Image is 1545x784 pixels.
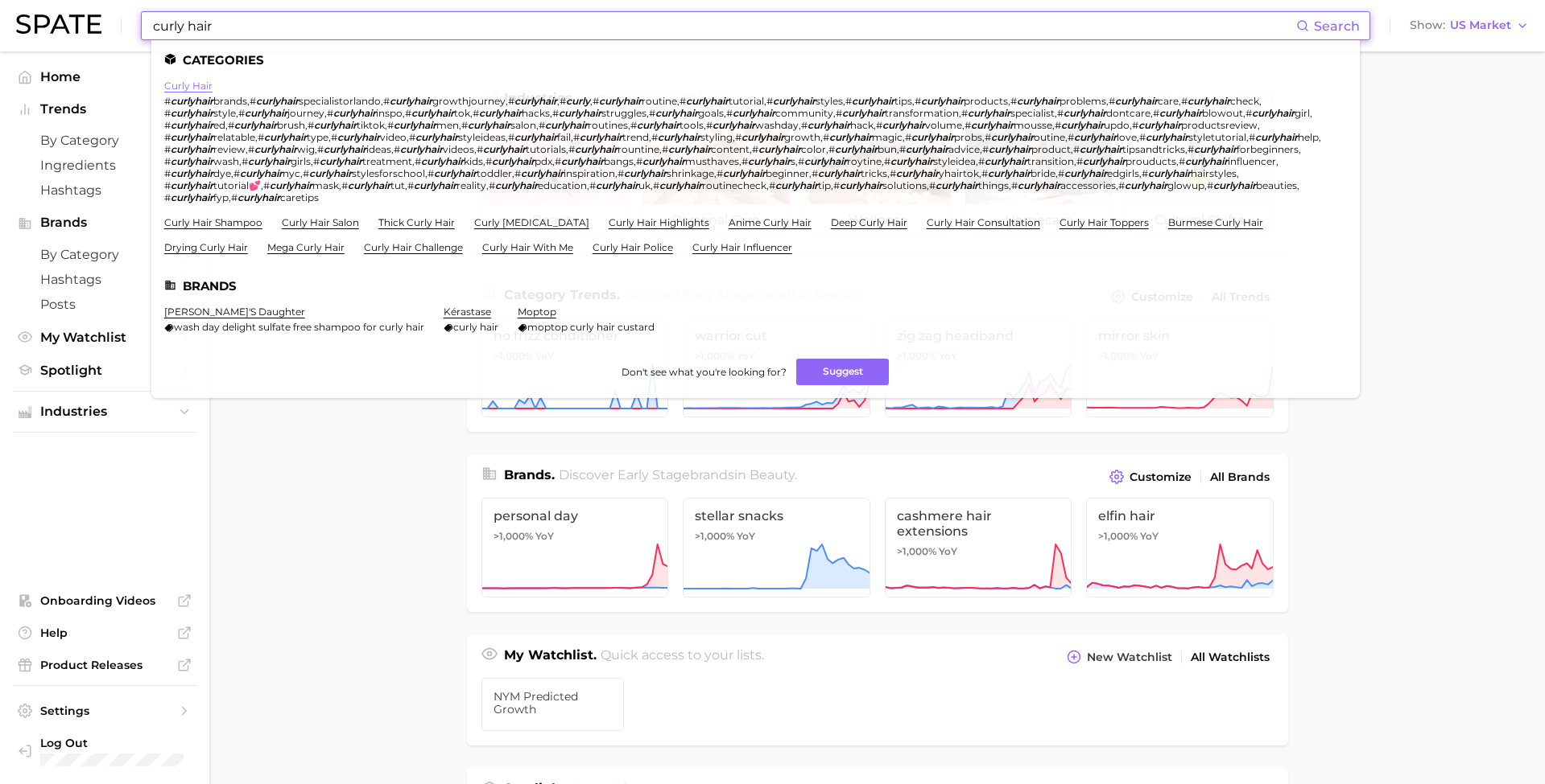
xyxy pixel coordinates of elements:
[357,119,385,131] span: tiktok
[1410,21,1445,30] span: Show
[964,95,1008,107] span: products
[264,131,307,143] em: curlyhair
[552,107,559,119] span: #
[580,131,622,143] em: curlyhair
[961,107,968,119] span: #
[400,143,443,155] em: curlyhair
[808,119,850,131] em: curlyhair
[307,131,328,143] span: type
[828,143,835,155] span: #
[758,143,801,155] em: curlyhair
[1109,95,1115,107] span: #
[464,155,483,167] span: kids
[245,107,287,119] em: curlyhair
[1188,143,1194,155] span: #
[483,143,526,155] em: curlyhair
[13,589,196,613] a: Onboarding Videos
[40,102,169,117] span: Trends
[637,119,680,131] em: curlyhair
[320,155,362,167] em: curlyhair
[508,95,514,107] span: #
[461,119,468,131] span: #
[291,155,311,167] span: girls
[982,143,989,155] span: #
[1017,95,1060,107] em: curlyhair
[1106,107,1150,119] span: dontcare
[668,143,711,155] em: curlyhair
[213,95,247,107] span: brands
[522,107,550,119] span: hacks
[755,119,799,131] span: washday
[796,359,889,385] button: Suggest
[514,95,557,107] em: curlyhair
[1080,143,1122,155] em: curlyhair
[737,530,755,543] span: YoY
[1202,107,1243,119] span: blowout
[331,131,337,143] span: #
[378,216,455,228] a: thick curly hair
[518,306,556,318] a: moptop
[164,216,262,228] a: curly hair shampoo
[494,508,657,523] span: personal day
[333,107,376,119] em: curlyhair
[989,143,1031,155] em: curlyhair
[535,155,552,167] span: pdx
[380,131,407,143] span: video
[474,216,589,228] a: curly [MEDICAL_DATA]
[13,699,196,723] a: Settings
[649,107,655,119] span: #
[277,119,305,131] span: brush
[492,155,535,167] em: curlyhair
[1122,143,1185,155] span: tipsandtricks
[784,131,820,143] span: growth
[1115,95,1158,107] em: curlyhair
[254,143,297,155] em: curlyhair
[481,678,625,731] a: NYM Predicted Growth
[1063,646,1175,668] button: New Watchlist
[213,119,225,131] span: ed
[1138,119,1181,131] em: curlyhair
[876,119,882,131] span: #
[1255,131,1298,143] em: curlyhair
[327,107,333,119] span: #
[557,131,571,143] span: fail
[1191,651,1270,664] span: All Watchlists
[40,736,184,750] span: Log Out
[171,119,213,131] em: curlyhair
[526,143,566,155] span: tutorials
[1181,119,1258,131] span: productsreview
[479,107,522,119] em: curlyhair
[234,119,277,131] em: curlyhair
[1034,131,1065,143] span: outine
[258,131,264,143] span: #
[213,107,236,119] span: style
[164,241,248,253] a: drying curly hair
[1074,131,1117,143] em: curlyhair
[852,95,894,107] em: curlyhair
[171,107,213,119] em: curlyhair
[683,498,870,597] a: stellar snacks>1,000% YoY
[40,183,169,198] span: Hashtags
[921,95,964,107] em: curlyhair
[1188,131,1246,143] span: styletutorial
[1057,107,1064,119] span: #
[726,107,733,119] span: #
[40,593,169,608] span: Onboarding Videos
[593,241,673,253] a: curly hair police
[376,107,403,119] span: inspo
[651,131,658,143] span: #
[13,621,196,645] a: Help
[680,95,686,107] span: #
[882,119,925,131] em: curlyhair
[1098,530,1138,542] span: >1,000%
[287,107,324,119] span: journey
[968,107,1010,119] em: curlyhair
[297,143,315,155] span: wig
[228,119,234,131] span: #
[927,216,1040,228] a: curly hair consultation
[911,131,954,143] em: curlyhair
[1206,466,1274,488] a: All Brands
[692,241,792,253] a: curly hair influencer
[622,131,649,143] span: trend
[40,69,169,84] span: Home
